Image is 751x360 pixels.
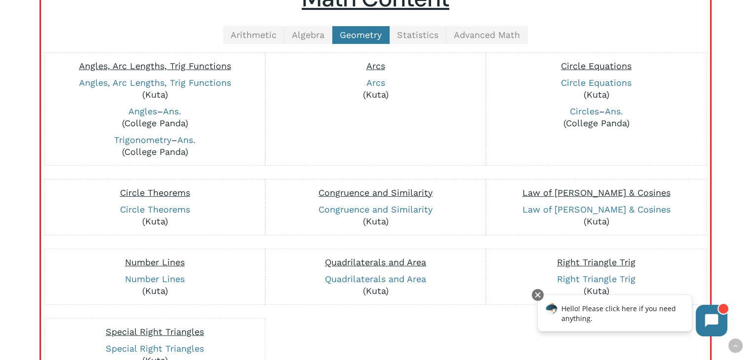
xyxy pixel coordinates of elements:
[557,274,635,284] a: Right Triangle Trig
[390,26,446,44] a: Statistics
[318,204,433,215] a: Congruence and Similarity
[491,77,701,101] p: (Kuta)
[491,204,701,227] p: (Kuta)
[50,273,260,297] p: (Kuta)
[292,30,324,40] span: Algebra
[561,61,632,71] span: Circle Equations
[569,106,598,116] a: Circles
[106,326,204,337] span: Special Right Triangles
[125,257,185,267] span: Number Lines
[332,26,390,44] a: Geometry
[446,26,528,44] a: Advanced Math
[106,343,204,354] a: Special Right Triangles
[120,204,190,215] a: Circle Theorems
[325,257,426,267] span: Quadrilaterals and Area
[527,287,737,346] iframe: Chatbot
[366,77,385,88] a: Arcs
[114,135,171,145] a: Trigonometry
[50,77,260,101] p: (Kuta)
[163,106,181,116] a: Ans.
[50,134,260,158] p: – (College Panda)
[271,77,480,101] p: (Kuta)
[79,77,231,88] a: Angles, Arc Lengths, Trig Functions
[177,135,196,145] a: Ans.
[50,106,260,129] p: – (College Panda)
[128,106,157,116] a: Angles
[318,187,433,198] span: Congruence and Similarity
[223,26,284,44] a: Arithmetic
[397,30,438,40] span: Statistics
[522,187,670,198] span: Law of [PERSON_NAME] & Cosines
[50,204,260,227] p: (Kuta)
[125,274,185,284] a: Number Lines
[271,204,480,227] p: (Kuta)
[231,30,277,40] span: Arithmetic
[271,273,480,297] p: (Kuta)
[522,204,670,215] a: Law of [PERSON_NAME] & Cosines
[561,77,632,88] a: Circle Equations
[604,106,623,116] a: Ans.
[325,274,426,284] a: Quadrilaterals and Area
[491,106,701,129] p: – (College Panda)
[120,187,190,198] span: Circle Theorems
[491,273,701,297] p: (Kuta)
[79,61,231,71] span: Angles, Arc Lengths, Trig Functions
[284,26,332,44] a: Algebra
[557,257,635,267] span: Right Triangle Trig
[340,30,382,40] span: Geometry
[454,30,520,40] span: Advanced Math
[366,61,385,71] span: Arcs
